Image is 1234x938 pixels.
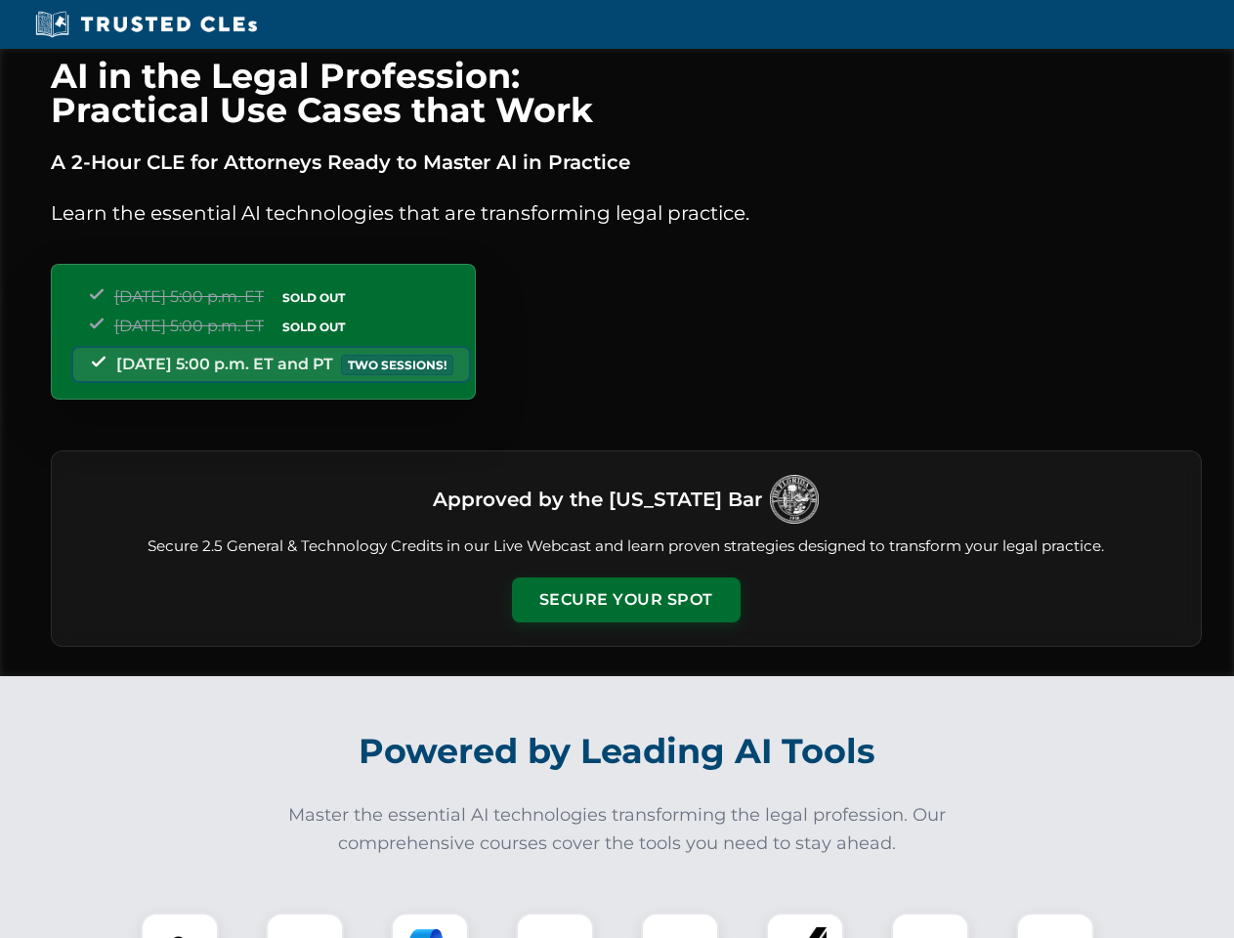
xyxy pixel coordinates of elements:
span: [DATE] 5:00 p.m. ET [114,317,264,335]
img: Trusted CLEs [29,10,263,39]
p: Master the essential AI technologies transforming the legal profession. Our comprehensive courses... [276,801,959,858]
img: Logo [770,475,819,524]
span: SOLD OUT [276,317,352,337]
p: Learn the essential AI technologies that are transforming legal practice. [51,197,1202,229]
button: Secure Your Spot [512,577,741,622]
h3: Approved by the [US_STATE] Bar [433,482,762,517]
span: [DATE] 5:00 p.m. ET [114,287,264,306]
h1: AI in the Legal Profession: Practical Use Cases that Work [51,59,1202,127]
p: Secure 2.5 General & Technology Credits in our Live Webcast and learn proven strategies designed ... [75,535,1177,558]
span: SOLD OUT [276,287,352,308]
h2: Powered by Leading AI Tools [76,717,1159,786]
p: A 2-Hour CLE for Attorneys Ready to Master AI in Practice [51,147,1202,178]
